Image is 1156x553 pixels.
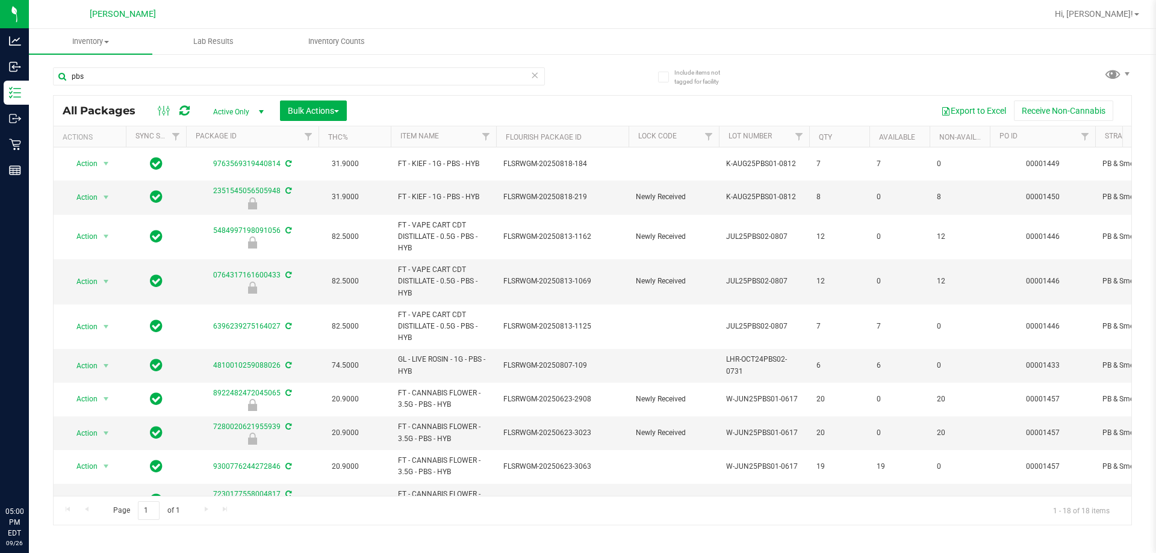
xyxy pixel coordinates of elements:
[636,276,712,287] span: Newly Received
[1075,126,1095,147] a: Filter
[99,391,114,407] span: select
[284,187,291,195] span: Sync from Compliance System
[726,354,802,377] span: LHR-OCT24PBS02-0731
[9,35,21,47] inline-svg: Analytics
[213,422,281,431] a: 7280020621955939
[503,191,621,203] span: FLSRWGM-20250818-219
[937,231,983,243] span: 12
[99,458,114,475] span: select
[152,29,276,54] a: Lab Results
[726,394,802,405] span: W-JUN25PBS01-0617
[99,228,114,245] span: select
[326,228,365,246] span: 82.5000
[398,158,489,170] span: FT - KIEF - 1G - PBS - HYB
[726,276,802,287] span: JUL25PBS02-0807
[9,61,21,73] inline-svg: Inbound
[398,489,489,511] span: FT - CANNABIS FLOWER - 3.5G - PBS - HYB
[284,226,291,235] span: Sync from Compliance System
[150,228,163,245] span: In Sync
[328,133,348,141] a: THC%
[1026,395,1060,403] a: 00001457
[877,427,922,439] span: 0
[1105,132,1130,140] a: Strain
[816,276,862,287] span: 12
[816,231,862,243] span: 12
[9,87,21,99] inline-svg: Inventory
[636,191,712,203] span: Newly Received
[12,457,48,493] iframe: Resource center
[503,495,621,506] span: FLSRWGM-20250623-3074
[398,354,489,377] span: GL - LIVE ROSIN - 1G - PBS - HYB
[1026,193,1060,201] a: 00001450
[99,492,114,508] span: select
[1026,159,1060,168] a: 00001449
[29,29,152,54] a: Inventory
[66,391,98,407] span: Action
[99,155,114,172] span: select
[503,158,621,170] span: FLSRWGM-20250818-184
[150,458,163,475] span: In Sync
[937,495,983,506] span: 20
[877,321,922,332] span: 7
[816,427,862,439] span: 20
[877,394,922,405] span: 0
[326,391,365,408] span: 20.9000
[150,357,163,374] span: In Sync
[933,100,1014,121] button: Export to Excel
[398,220,489,255] span: FT - VAPE CART CDT DISTILLATE - 0.5G - PBS - HYB
[937,321,983,332] span: 0
[816,495,862,506] span: 20
[937,427,983,439] span: 20
[638,132,677,140] a: Lock Code
[636,427,712,439] span: Newly Received
[66,273,98,290] span: Action
[99,318,114,335] span: select
[66,458,98,475] span: Action
[103,501,190,520] span: Page of 1
[816,321,862,332] span: 7
[877,276,922,287] span: 0
[29,36,152,47] span: Inventory
[816,360,862,371] span: 6
[1014,100,1113,121] button: Receive Non-Cannabis
[9,113,21,125] inline-svg: Outbound
[636,231,712,243] span: Newly Received
[326,357,365,374] span: 74.5000
[506,133,582,141] a: Flourish Package ID
[937,191,983,203] span: 8
[1026,277,1060,285] a: 00001446
[66,492,98,508] span: Action
[280,100,347,121] button: Bulk Actions
[398,388,489,410] span: FT - CANNABIS FLOWER - 3.5G - PBS - HYB
[90,9,156,19] span: [PERSON_NAME]
[726,231,802,243] span: JUL25PBS02-0807
[503,461,621,472] span: FLSRWGM-20250623-3063
[636,394,712,405] span: Newly Received
[166,126,186,147] a: Filter
[398,455,489,478] span: FT - CANNABIS FLOWER - 3.5G - PBS - HYB
[63,104,148,117] span: All Packages
[819,133,832,141] a: Qty
[99,189,114,206] span: select
[5,539,23,548] p: 09/26
[1043,501,1119,519] span: 1 - 18 of 18 items
[284,422,291,431] span: Sync from Compliance System
[1026,428,1060,437] a: 00001457
[275,29,399,54] a: Inventory Counts
[284,361,291,369] span: Sync from Compliance System
[9,138,21,150] inline-svg: Retail
[937,158,983,170] span: 0
[213,361,281,369] a: 4810010259088026
[877,231,922,243] span: 0
[326,492,365,509] span: 20.9000
[196,132,237,140] a: Package ID
[184,282,320,294] div: Newly Received
[326,188,365,206] span: 31.9000
[213,187,281,195] a: 2351545056505948
[184,236,320,249] div: Newly Received
[292,36,381,47] span: Inventory Counts
[699,126,719,147] a: Filter
[99,357,114,374] span: select
[213,322,281,330] a: 6396239275164027
[326,424,365,442] span: 20.9000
